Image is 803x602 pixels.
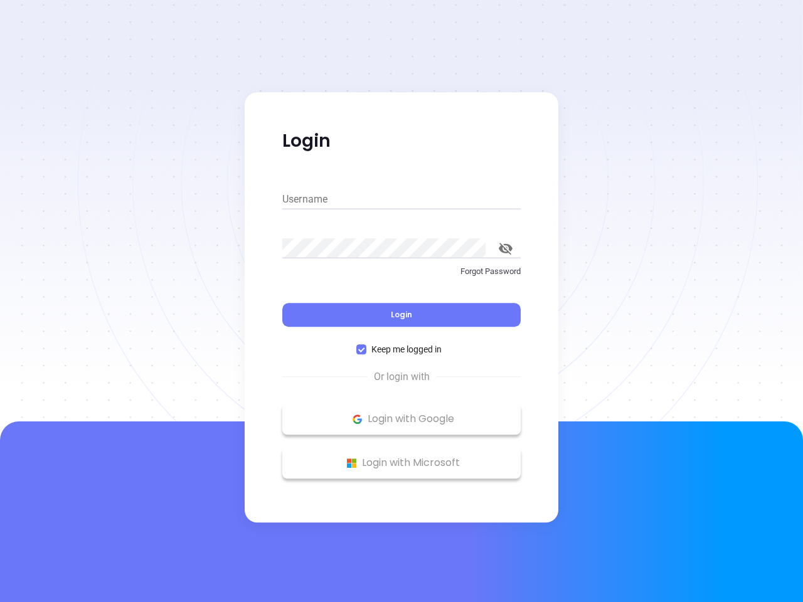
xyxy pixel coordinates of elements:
span: Login [391,309,412,320]
a: Forgot Password [282,265,521,288]
button: toggle password visibility [491,233,521,263]
span: Or login with [368,369,436,384]
p: Login with Microsoft [289,453,514,472]
p: Login with Google [289,409,514,428]
p: Forgot Password [282,265,521,278]
img: Google Logo [349,411,365,427]
img: Microsoft Logo [344,455,359,471]
p: Login [282,130,521,152]
span: Keep me logged in [366,342,447,356]
button: Microsoft Logo Login with Microsoft [282,447,521,478]
button: Login [282,303,521,327]
button: Google Logo Login with Google [282,403,521,435]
